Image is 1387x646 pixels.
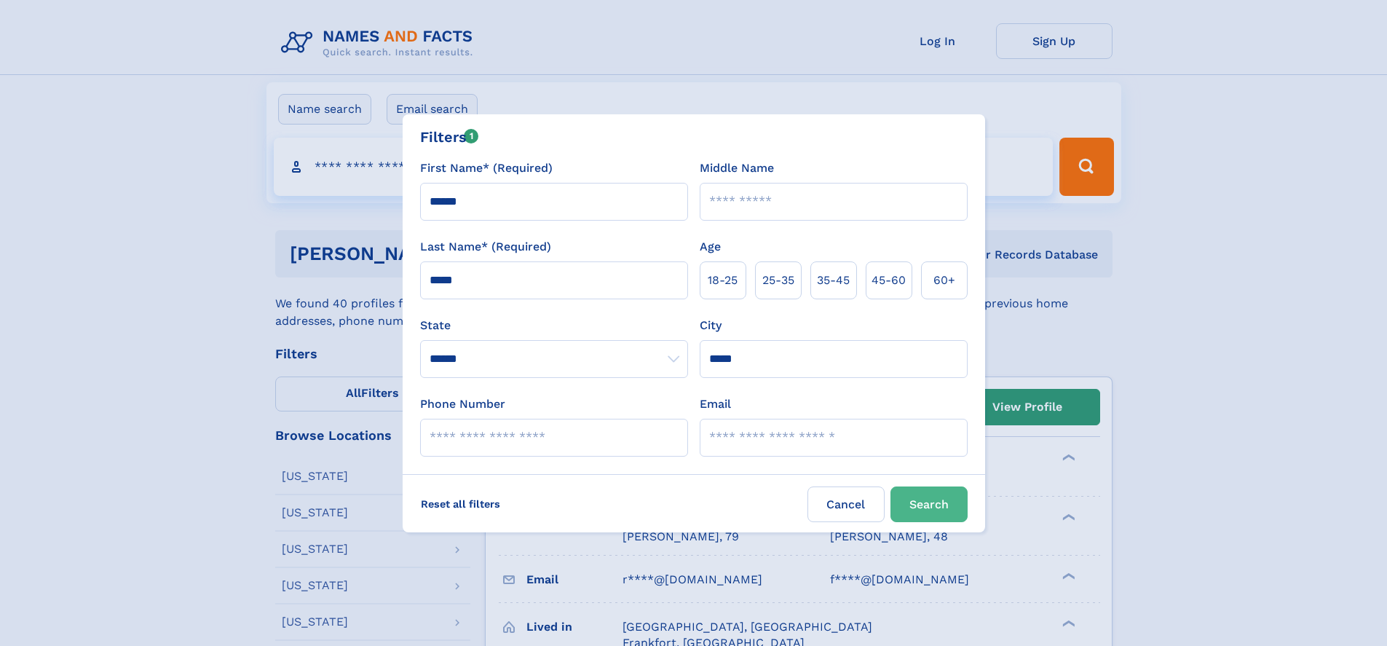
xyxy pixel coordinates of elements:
span: 60+ [933,272,955,289]
span: 25‑35 [762,272,794,289]
label: Cancel [807,487,885,522]
label: Middle Name [700,159,774,177]
div: Filters [420,126,479,148]
label: Phone Number [420,395,505,413]
label: Reset all filters [411,487,510,521]
button: Search [890,487,968,522]
span: 18‑25 [708,272,738,289]
label: Age [700,238,721,256]
span: 35‑45 [817,272,850,289]
label: Last Name* (Required) [420,238,551,256]
label: First Name* (Required) [420,159,553,177]
label: City [700,317,722,334]
span: 45‑60 [872,272,906,289]
label: State [420,317,688,334]
label: Email [700,395,731,413]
